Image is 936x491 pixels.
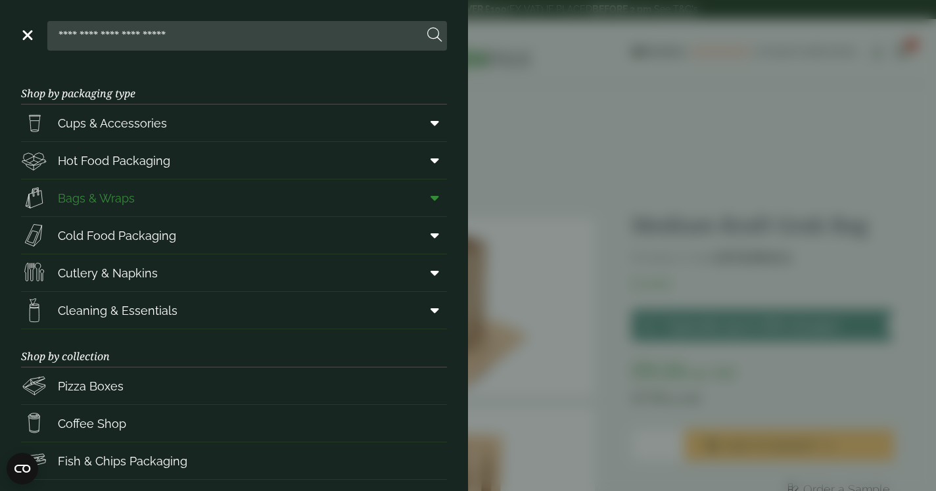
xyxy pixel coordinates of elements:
[21,222,47,248] img: Sandwich_box.svg
[21,179,447,216] a: Bags & Wraps
[21,410,47,436] img: HotDrink_paperCup.svg
[58,189,135,207] span: Bags & Wraps
[58,264,158,282] span: Cutlery & Napkins
[21,373,47,399] img: Pizza_boxes.svg
[21,105,447,141] a: Cups & Accessories
[58,302,177,319] span: Cleaning & Essentials
[58,452,187,470] span: Fish & Chips Packaging
[21,147,47,174] img: Deli_box.svg
[21,254,447,291] a: Cutlery & Napkins
[21,142,447,179] a: Hot Food Packaging
[21,110,47,136] img: PintNhalf_cup.svg
[21,448,47,474] img: FishNchip_box.svg
[21,217,447,254] a: Cold Food Packaging
[21,442,447,479] a: Fish & Chips Packaging
[21,367,447,404] a: Pizza Boxes
[7,453,38,484] button: Open CMP widget
[21,405,447,442] a: Coffee Shop
[21,329,447,367] h3: Shop by collection
[58,227,176,245] span: Cold Food Packaging
[58,415,126,433] span: Coffee Shop
[21,185,47,211] img: Paper_carriers.svg
[21,260,47,286] img: Cutlery.svg
[58,152,170,170] span: Hot Food Packaging
[21,66,447,105] h3: Shop by packaging type
[58,377,124,395] span: Pizza Boxes
[58,114,167,132] span: Cups & Accessories
[21,292,447,329] a: Cleaning & Essentials
[21,297,47,323] img: open-wipe.svg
